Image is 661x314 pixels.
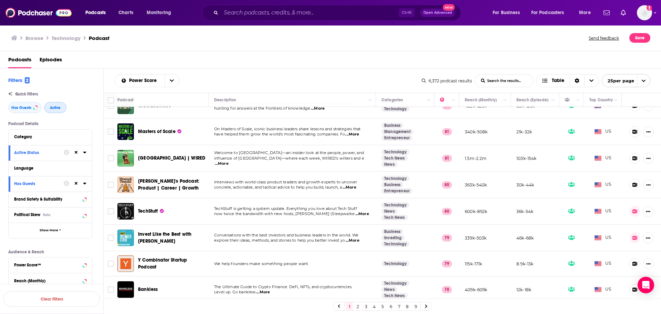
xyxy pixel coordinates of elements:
[643,232,653,243] button: Show More Button
[14,164,86,172] button: Language
[345,132,359,137] span: ...More
[442,234,452,241] p: 79
[108,286,114,293] span: Toggle select row
[214,206,357,211] span: TechStuff is getting a system update. Everything you love about Tech Stuff
[138,128,181,135] a: Masters of Scale
[516,235,534,241] p: 46k-68k
[381,281,409,286] a: Technology
[8,77,30,83] h2: Filters
[643,206,653,217] button: Show More Button
[14,212,40,217] span: Political Skew
[108,103,114,109] span: Toggle select row
[6,6,72,19] img: Podchaser - Follow, Share and Rate Podcasts
[420,9,455,17] button: Open AdvancedNew
[117,96,134,104] div: Podcast
[14,197,81,202] div: Brand Safety & Suitability
[114,7,137,18] a: Charts
[214,156,364,161] span: influence of [GEOGRAPHIC_DATA]—where each week, WIRED’s writers and e
[440,96,450,104] div: Power Score
[381,129,413,134] a: Management
[488,7,528,18] button: open menu
[214,150,364,155] span: Welcome to [GEOGRAPHIC_DATA]—an insider look at the people, power, and
[138,231,191,244] span: Invest Like the Best with [PERSON_NAME]
[423,11,452,14] span: Open Advanced
[209,5,468,21] div: Search podcasts, credits, & more...
[117,176,134,193] img: Lenny's Podcast: Product | Career | Growth
[647,5,652,11] svg: Add a profile image
[138,257,206,271] a: Y Combinator Startup Podcast
[8,121,92,126] p: Podcast Details
[14,166,82,171] div: Language
[14,132,86,141] button: Category
[117,123,134,140] a: Masters of Scale
[442,128,452,135] p: 81
[381,287,397,292] a: News
[138,208,158,214] span: TechStuff
[381,162,397,167] a: News
[215,161,229,166] span: ...More
[8,102,41,113] button: Has Guests
[465,129,488,135] p: 340k-508k
[643,258,654,269] button: Show More Button
[256,290,270,295] span: ...More
[108,129,114,135] span: Toggle select row
[536,74,599,87] h2: Choose View
[387,302,394,311] a: 6
[424,96,433,104] button: Column Actions
[40,54,62,68] a: Episodes
[117,230,134,246] a: Invest Like the Best with Patrick O'Shaughnessy
[8,250,92,254] p: Audience & Reach
[595,234,611,241] span: US
[549,96,557,104] button: Column Actions
[595,286,611,293] span: US
[147,8,171,18] span: Monitoring
[214,233,358,237] span: Conversations with the best investors and business leaders in the world. We
[25,77,30,83] span: 2
[50,106,61,110] span: Active
[214,126,360,131] span: On Masters of Scale, iconic business leaders share lessons and strategies that
[465,235,487,241] p: 339k-503k
[214,106,310,111] span: hunting for answers at the frontiers of knowledge
[516,155,537,161] p: 103k-154k
[117,281,134,298] img: Bankless
[108,155,114,161] span: Toggle select row
[366,96,374,104] button: Column Actions
[214,290,256,294] span: Level up. Go bankless
[574,96,582,104] button: Column Actions
[465,287,487,293] p: 409k-609k
[25,35,43,41] h3: Browse
[465,261,482,267] p: 115k-171k
[214,238,345,243] span: explore their ideas, methods, and stories to help you better invest yo
[379,302,386,311] a: 5
[142,7,180,18] button: open menu
[214,211,355,216] span: now twice the bandwidth with new hosts, [PERSON_NAME] (Sleepwalke
[381,235,405,241] a: Investing
[501,96,509,104] button: Column Actions
[381,229,403,234] a: Business
[618,7,629,19] a: Show notifications dropdown
[595,155,611,162] span: US
[443,4,455,11] span: New
[43,213,51,217] div: Beta
[381,293,408,298] a: Tech News
[138,129,176,134] span: Masters of Scale
[638,277,654,293] div: Open Intercom Messenger
[381,123,403,128] a: Business
[8,54,31,68] a: Podcasts
[138,286,158,293] a: Bankless
[637,5,652,20] button: Show profile menu
[214,96,236,104] div: Description
[165,74,179,87] button: open menu
[138,155,205,161] span: [GEOGRAPHIC_DATA] | WIRED
[346,238,359,243] span: ...More
[381,261,409,266] a: Technology
[115,74,179,87] h2: Choose List sort
[138,231,206,245] a: Invest Like the Best with [PERSON_NAME]
[214,132,345,136] span: have helped them grow the world's most fascinating companies. Fo
[587,33,621,43] button: Send feedback
[138,286,158,292] span: Bankless
[221,7,399,18] input: Search podcasts, credits, & more...
[3,291,100,307] button: Clear Filters
[363,302,369,311] a: 3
